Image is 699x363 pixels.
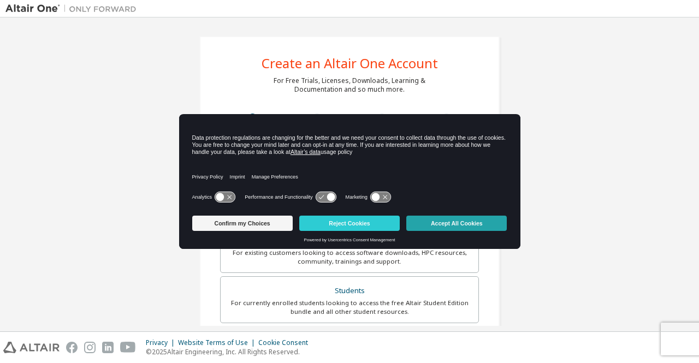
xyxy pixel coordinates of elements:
[258,338,315,347] div: Cookie Consent
[227,299,472,316] div: For currently enrolled students looking to access the free Altair Student Edition bundle and all ...
[227,248,472,266] div: For existing customers looking to access software downloads, HPC resources, community, trainings ...
[274,76,425,94] div: For Free Trials, Licenses, Downloads, Learning & Documentation and so much more.
[120,342,136,353] img: youtube.svg
[5,3,142,14] img: Altair One
[66,342,78,353] img: facebook.svg
[3,342,60,353] img: altair_logo.svg
[146,347,315,356] p: © 2025 Altair Engineering, Inc. All Rights Reserved.
[146,338,178,347] div: Privacy
[262,57,438,70] div: Create an Altair One Account
[227,283,472,299] div: Students
[178,338,258,347] div: Website Terms of Use
[84,342,96,353] img: instagram.svg
[102,342,114,353] img: linkedin.svg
